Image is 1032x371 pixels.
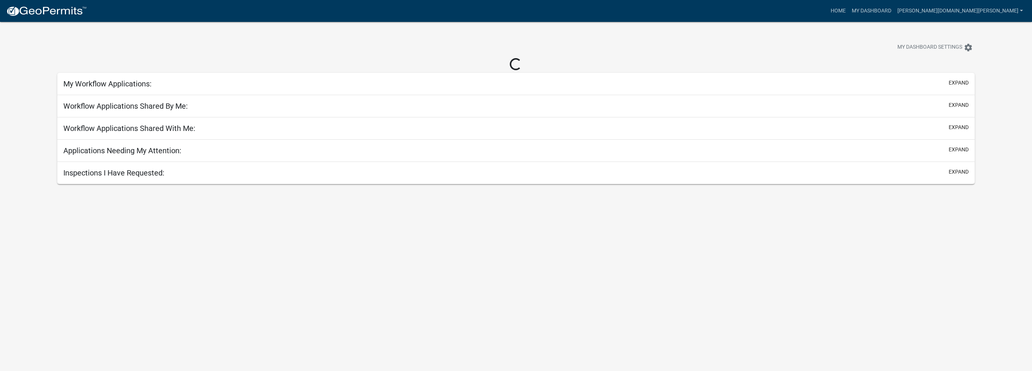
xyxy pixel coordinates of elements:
[964,43,973,52] i: settings
[63,146,181,155] h5: Applications Needing My Attention:
[63,102,188,111] h5: Workflow Applications Shared By Me:
[891,40,979,55] button: My Dashboard Settingssettings
[894,4,1026,18] a: [PERSON_NAME][DOMAIN_NAME][PERSON_NAME]
[949,146,969,154] button: expand
[849,4,894,18] a: My Dashboard
[949,101,969,109] button: expand
[949,79,969,87] button: expand
[949,168,969,176] button: expand
[828,4,849,18] a: Home
[63,79,152,88] h5: My Workflow Applications:
[949,123,969,131] button: expand
[897,43,962,52] span: My Dashboard Settings
[63,168,164,177] h5: Inspections I Have Requested:
[63,124,195,133] h5: Workflow Applications Shared With Me:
